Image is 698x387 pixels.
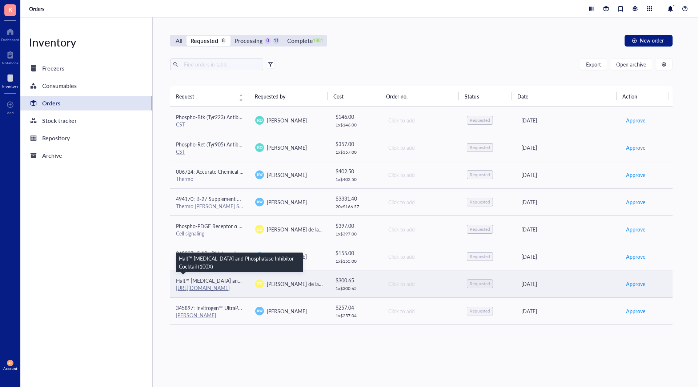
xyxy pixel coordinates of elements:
[626,253,645,261] span: Approve
[315,38,321,44] div: 1881
[287,36,313,46] div: Complete
[336,113,376,121] div: $ 146.00
[580,59,607,70] button: Export
[521,198,614,206] div: [DATE]
[626,280,645,288] span: Approve
[29,5,46,12] a: Orders
[626,223,646,235] button: Approve
[328,86,380,106] th: Cost
[249,86,328,106] th: Requested by
[170,86,249,106] th: Request
[388,144,455,152] div: Click to add
[265,38,271,44] div: 0
[176,92,234,100] span: Request
[176,195,284,202] span: 494170: B-27 Supplement Minus Vitamin A 50X
[382,297,461,324] td: Click to add
[382,215,461,243] td: Click to add
[626,225,645,233] span: Approve
[470,199,490,205] div: Requested
[388,198,455,206] div: Click to add
[336,194,376,202] div: $ 3331.40
[190,36,218,46] div: Requested
[20,113,152,128] a: Stock tracker
[181,59,260,70] input: Find orders in table
[521,225,614,233] div: [DATE]
[521,116,614,124] div: [DATE]
[521,280,614,288] div: [DATE]
[336,276,376,284] div: $ 300.65
[336,222,376,230] div: $ 397.00
[382,270,461,297] td: Click to add
[8,5,12,14] span: K
[626,307,645,315] span: Approve
[459,86,511,106] th: Status
[176,121,185,128] a: CST
[257,117,262,123] span: RD
[176,148,185,155] a: CST
[470,226,490,232] div: Requested
[626,171,645,179] span: Approve
[257,144,262,150] span: RD
[257,199,262,205] span: KW
[617,86,669,106] th: Action
[273,38,279,44] div: 11
[336,249,376,257] div: $ 155.00
[267,144,307,151] span: [PERSON_NAME]
[388,307,455,315] div: Click to add
[20,61,152,76] a: Freezers
[20,35,152,49] div: Inventory
[521,144,614,152] div: [DATE]
[7,110,14,115] div: Add
[20,131,152,145] a: Repository
[2,72,18,88] a: Inventory
[336,303,376,311] div: $ 257.04
[382,107,461,134] td: Click to add
[626,198,645,206] span: Approve
[176,222,318,230] span: Phospho-PDGF Receptor α (Tyr754) (23B2) Rabbit mAb #2992
[382,243,461,270] td: Click to add
[388,280,455,288] div: Click to add
[176,36,182,46] div: All
[626,169,646,181] button: Approve
[521,253,614,261] div: [DATE]
[336,204,376,210] div: 20 x $ 166.57
[336,177,376,182] div: 1 x $ 402.50
[176,203,244,209] div: Thermo [PERSON_NAME] Scientific
[179,254,300,270] div: Halt™ [MEDICAL_DATA] and Phosphatase Inhibitor Cocktail (100X)
[626,116,645,124] span: Approve
[176,250,298,257] span: 345897: CellPro™ Internally Threaded Cryovials 2.0mL
[176,284,230,291] a: [URL][DOMAIN_NAME]
[20,148,152,163] a: Archive
[470,308,490,314] div: Requested
[257,281,262,287] span: DD
[20,96,152,110] a: Orders
[470,254,490,259] div: Requested
[626,114,646,126] button: Approve
[626,196,646,208] button: Approve
[512,86,617,106] th: Date
[3,366,17,371] div: Account
[336,313,376,319] div: 1 x $ 257.04
[626,278,646,290] button: Approve
[616,61,646,67] span: Open archive
[267,280,360,287] span: [PERSON_NAME] de la [PERSON_NAME]
[336,258,376,264] div: 1 x $ 155.00
[2,61,19,65] div: Notebook
[267,171,307,178] span: [PERSON_NAME]
[267,117,307,124] span: [PERSON_NAME]
[586,61,601,67] span: Export
[336,140,376,148] div: $ 357.00
[2,49,19,65] a: Notebook
[42,116,77,126] div: Stock tracker
[336,149,376,155] div: 1 x $ 357.00
[8,361,12,364] span: AP
[470,145,490,150] div: Requested
[42,98,60,108] div: Orders
[626,144,645,152] span: Approve
[176,113,263,121] span: Phospho-Btk (Tyr223) Antibody #5082
[257,309,262,314] span: KW
[470,281,490,287] div: Requested
[610,59,652,70] button: Open archive
[267,226,360,233] span: [PERSON_NAME] de la [PERSON_NAME]
[625,35,673,47] button: New order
